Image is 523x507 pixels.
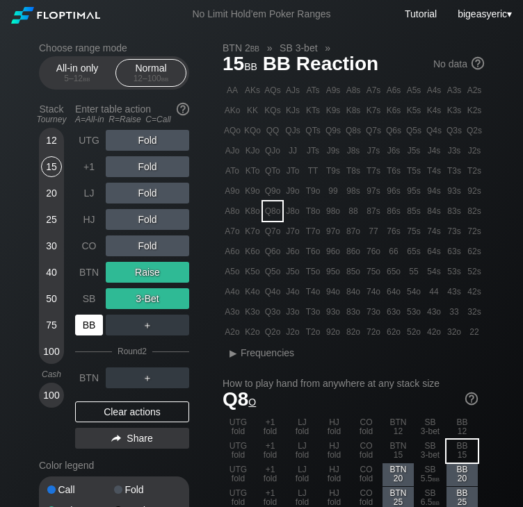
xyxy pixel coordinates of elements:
[41,130,62,151] div: 12
[470,56,485,71] img: help.32db89a4.svg
[114,485,181,494] div: Fold
[41,315,62,335] div: 75
[255,416,286,439] div: +1 fold
[384,161,403,181] div: T6s
[223,378,478,389] h2: How to play hand from anywhere at any stack size
[303,242,323,261] div: T6o
[243,121,262,140] div: KQo
[444,222,464,241] div: 73s
[424,262,444,281] div: 54s
[323,242,343,261] div: 96o
[75,367,103,388] div: BTN
[75,130,103,151] div: UTG
[303,222,323,241] div: T7o
[424,121,444,140] div: Q4s
[263,181,282,201] div: Q9o
[223,222,242,241] div: A7o
[41,341,62,362] div: 100
[364,121,383,140] div: Q7s
[283,81,303,100] div: AJs
[404,161,424,181] div: T5s
[344,302,363,322] div: 83o
[223,161,242,181] div: ATo
[223,282,242,301] div: A4o
[263,262,282,281] div: Q5o
[106,183,189,203] div: Fold
[287,416,318,439] div: LJ fold
[319,440,350,463] div: HJ fold
[415,440,446,463] div: SB 3-bet
[106,130,189,151] div: Fold
[283,161,303,181] div: JTo
[223,388,256,410] span: Q8
[39,454,189,476] div: Color legend
[384,262,403,281] div: 65o
[33,369,70,379] div: Cash
[433,474,440,483] span: bb
[384,322,403,342] div: 62o
[11,7,100,24] img: Floptimal logo
[424,282,444,301] div: 44
[223,322,242,342] div: A2o
[47,485,114,494] div: Call
[384,201,403,221] div: 86s
[404,282,424,301] div: 54o
[344,81,363,100] div: A8s
[41,209,62,230] div: 25
[464,391,479,406] img: help.32db89a4.svg
[344,101,363,120] div: K8s
[323,81,343,100] div: A9s
[424,302,444,322] div: 43o
[283,141,303,160] div: JJ
[243,81,262,100] div: AKs
[243,322,262,342] div: K2o
[364,242,383,261] div: 76o
[405,8,437,19] a: Tutorial
[119,60,183,86] div: Normal
[384,282,403,301] div: 64o
[243,222,262,241] div: K7o
[283,262,303,281] div: J5o
[303,181,323,201] div: T9o
[106,209,189,230] div: Fold
[318,42,338,53] span: »
[433,497,440,507] span: bb
[404,262,424,281] div: 55
[465,222,484,241] div: 72s
[75,235,103,256] div: CO
[75,209,103,230] div: HJ
[444,242,464,261] div: 63s
[263,282,282,301] div: Q4o
[323,161,343,181] div: T9s
[250,42,259,53] span: bb
[384,101,403,120] div: K6s
[344,141,363,160] div: J8s
[364,81,383,100] div: A7s
[364,201,383,221] div: 87s
[323,121,343,140] div: Q9s
[383,440,414,463] div: BTN 15
[75,115,189,124] div: A=All-in R=Raise C=Call
[323,201,343,221] div: 98o
[364,222,383,241] div: 77
[364,181,383,201] div: 97s
[323,282,343,301] div: 94o
[243,161,262,181] div: KTo
[465,242,484,261] div: 62s
[241,347,294,358] span: Frequencies
[344,201,363,221] div: 88
[404,201,424,221] div: 85s
[444,81,464,100] div: A3s
[33,115,70,124] div: Tourney
[33,98,70,130] div: Stack
[384,141,403,160] div: J6s
[404,302,424,322] div: 53o
[444,161,464,181] div: T3s
[243,141,262,160] div: KJo
[243,282,262,301] div: K4o
[255,440,286,463] div: +1 fold
[404,222,424,241] div: 75s
[319,463,350,486] div: HJ fold
[424,161,444,181] div: T4s
[323,101,343,120] div: K9s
